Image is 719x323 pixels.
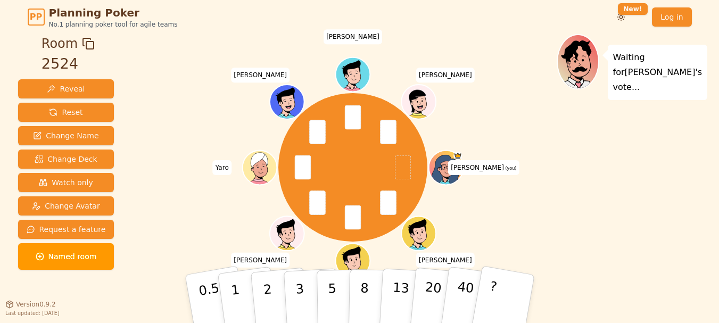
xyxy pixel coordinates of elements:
[504,166,517,171] span: (you)
[613,50,703,95] p: Waiting for [PERSON_NAME] 's vote...
[618,3,648,15] div: New!
[213,160,232,175] span: Click to change your name
[18,220,114,239] button: Request a feature
[36,251,97,262] span: Named room
[39,177,93,188] span: Watch only
[18,103,114,122] button: Reset
[47,84,85,94] span: Reveal
[430,151,462,184] button: Click to change your avatar
[416,252,475,267] span: Click to change your name
[33,130,98,141] span: Change Name
[611,7,631,27] button: New!
[18,196,114,216] button: Change Avatar
[28,5,178,29] a: PPPlanning PokerNo.1 planning poker tool for agile teams
[18,243,114,270] button: Named room
[32,201,100,211] span: Change Avatar
[49,107,82,118] span: Reset
[30,11,42,23] span: PP
[453,151,462,160] span: Nicole is the host
[42,53,95,75] div: 2524
[416,68,475,82] span: Click to change your name
[49,5,178,20] span: Planning Poker
[27,224,106,235] span: Request a feature
[42,34,78,53] span: Room
[231,68,290,82] span: Click to change your name
[18,173,114,192] button: Watch only
[5,310,60,316] span: Last updated: [DATE]
[5,300,56,309] button: Version0.9.2
[324,29,382,44] span: Click to change your name
[16,300,56,309] span: Version 0.9.2
[652,7,691,27] a: Log in
[448,160,519,175] span: Click to change your name
[18,150,114,169] button: Change Deck
[35,154,97,164] span: Change Deck
[231,252,290,267] span: Click to change your name
[18,126,114,145] button: Change Name
[18,79,114,98] button: Reveal
[49,20,178,29] span: No.1 planning poker tool for agile teams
